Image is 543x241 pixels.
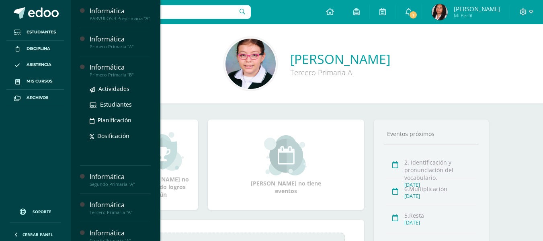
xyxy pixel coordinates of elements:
div: Primero Primaria "B" [90,72,151,78]
div: Primero Primaria "A" [90,44,151,49]
span: 1 [409,10,418,19]
img: event_small.png [264,135,308,175]
span: Mis cursos [27,78,52,84]
span: [PERSON_NAME] [454,5,500,13]
a: Estudiantes [90,100,151,109]
span: Cerrar panel [23,232,53,237]
div: Tercero Primaria A [290,68,390,77]
span: Soporte [33,209,51,214]
span: Mi Perfil [454,12,500,19]
div: 2. Identificación y pronunciación del vocabulario. [404,159,476,181]
span: Planificación [98,116,131,124]
a: InformáticaPrimero Primaria "B" [90,63,151,78]
a: Mis cursos [6,73,64,90]
div: Informática [90,229,151,238]
a: [PERSON_NAME] [290,50,390,68]
div: 6.Multiplicación [404,185,476,193]
span: Archivos [27,95,48,101]
a: Actividades [90,84,151,93]
span: Actividades [98,85,129,93]
div: Informática [90,172,151,181]
a: Dosificación [90,131,151,140]
a: Planificación [90,115,151,125]
div: PÁRVULOS 3 Preprimaria "A" [90,16,151,21]
span: Disciplina [27,45,50,52]
span: Estudiantes [27,29,56,35]
a: InformáticaPÁRVULOS 3 Preprimaria "A" [90,6,151,21]
div: [DATE] [404,193,476,200]
img: 89c044174333052c2f32e73f1b308101.png [225,39,276,89]
a: Estudiantes [6,24,64,41]
a: Soporte [10,201,61,220]
div: Informática [90,6,151,16]
div: Informática [90,35,151,44]
img: achievement_small.png [140,131,184,171]
div: Tercero Primaria "A" [90,210,151,215]
div: [PERSON_NAME] no ha ganado logros aún [133,131,190,198]
input: Busca un usuario... [76,5,251,19]
img: c901ddd1fbd55aae9213901ba4701de9.png [432,4,448,20]
div: 5.Resta [404,212,476,219]
a: Disciplina [6,41,64,57]
div: Segundo Primaria "A" [90,181,151,187]
a: Archivos [6,90,64,106]
a: InformáticaSegundo Primaria "A" [90,172,151,187]
span: Estudiantes [100,101,132,108]
div: [PERSON_NAME] no tiene eventos [246,135,326,195]
span: Asistencia [27,62,51,68]
a: Asistencia [6,57,64,74]
span: Dosificación [97,132,129,140]
a: InformáticaTercero Primaria "A" [90,200,151,215]
a: InformáticaPrimero Primaria "A" [90,35,151,49]
div: Informática [90,63,151,72]
div: [DATE] [404,219,476,226]
div: Eventos próximos [384,130,479,138]
div: Informática [90,200,151,210]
